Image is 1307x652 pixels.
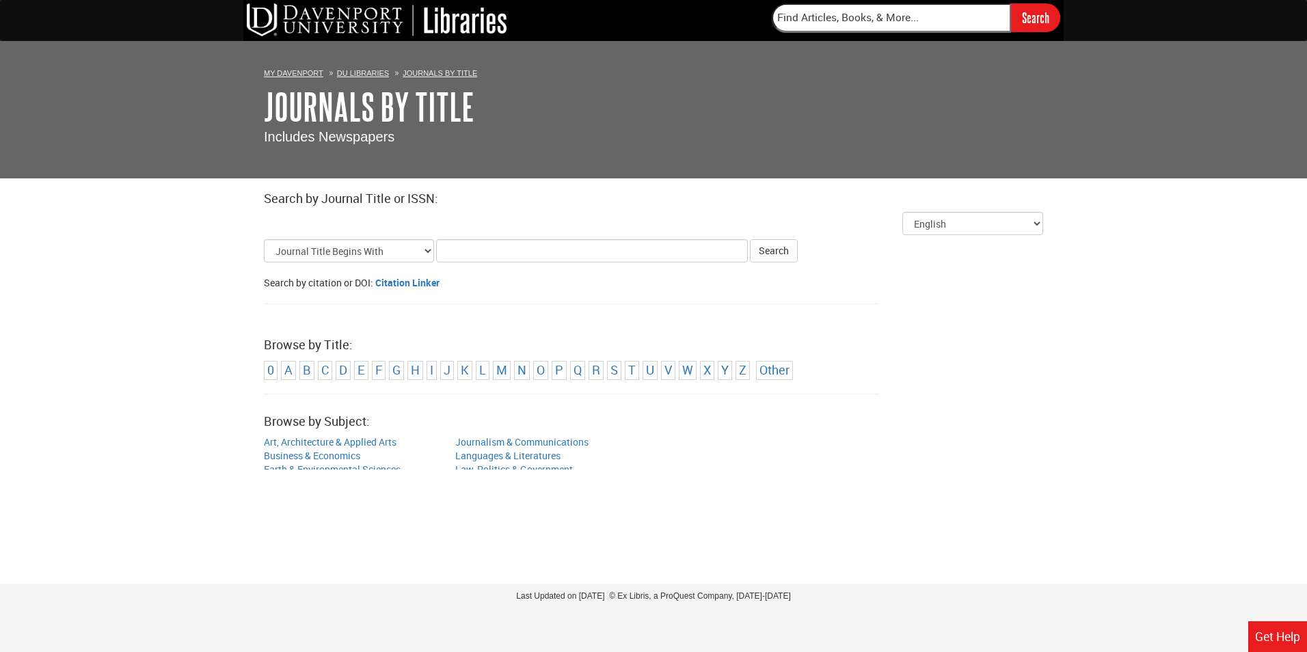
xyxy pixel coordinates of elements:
[264,361,278,380] li: Browse by letter
[750,239,798,262] button: Search
[411,362,420,378] a: Browse by H
[337,69,389,77] a: DU Libraries
[267,362,274,378] a: Browse by 0
[610,362,618,378] a: Browse by S
[661,361,675,380] li: Browse by letter
[372,361,386,380] li: Browse by letter
[646,362,654,378] a: Browse by U
[457,361,472,380] li: Browse by letter
[303,362,311,378] a: Browse by B
[703,362,711,378] a: Browse by X
[552,361,567,380] li: Browse by letter
[354,361,368,380] li: Browse by letter
[718,361,732,380] li: Browse by letter
[739,362,746,378] a: Browse by Z
[455,435,589,448] a: Journalism & Communications
[679,361,697,380] li: Browse by letter
[514,361,530,380] li: Browse by letter
[284,362,293,378] a: Browse by A
[264,85,474,128] a: Journals By Title
[264,66,1043,79] ol: Breadcrumbs
[264,463,401,476] a: Earth & Environmental Sciences
[574,362,582,378] a: Browse by Q
[430,362,433,378] a: Browse by I
[389,361,404,380] li: Browse by letter
[461,362,469,378] a: Browse by K
[407,361,423,380] li: Browse by letter
[358,362,365,378] a: Browse by E
[427,361,437,380] li: Browse by letter
[318,361,332,380] li: Browse by letter
[264,435,396,448] a: Art, Architecture & Applied Arts
[493,361,511,380] li: Browse by letter
[700,361,714,380] li: Browse by letter
[736,361,750,380] li: Browse by letter
[476,361,489,380] li: Browse by letter
[537,362,545,378] a: Browse by O
[682,362,693,378] a: Browse by W
[392,362,401,378] a: Browse by G
[643,361,658,380] li: Browse by letter
[444,362,450,378] a: Browse by J
[589,361,604,380] li: Browse by letter
[664,362,672,378] a: Browse by V
[479,362,486,378] a: Browse by L
[1011,3,1060,31] input: Search
[455,449,561,462] a: Languages & Literatures
[336,361,351,380] li: Browse by letter
[440,361,454,380] li: Browse by letter
[721,362,729,378] a: Browse by Y
[264,449,360,462] a: Business & Economics
[264,127,1043,147] p: Includes Newspapers
[628,362,636,378] a: Browse by T
[264,192,1043,206] h2: Search by Journal Title or ISSN:
[403,69,477,77] a: Journals By Title
[321,362,329,378] a: Browse by C
[247,3,507,36] img: DU Libraries
[281,361,296,380] li: Browse by letter
[455,463,573,476] a: Law, Politics & Government
[533,361,548,380] li: Browse by letter
[1248,621,1307,652] a: Get Help
[570,361,585,380] li: Browse by letter
[299,361,314,380] li: Browse by letter
[496,362,507,378] a: Browse by M
[759,362,790,378] a: Browse by other
[375,362,382,378] a: Browse by F
[772,3,1011,32] input: Find Articles, Books, & More...
[264,415,1043,429] h2: Browse by Subject:
[264,276,373,289] span: Search by citation or DOI:
[264,338,1043,352] h2: Browse by Title:
[625,361,639,380] li: Browse by letter
[555,362,563,378] a: Browse by P
[375,276,440,289] a: Citation Linker
[607,361,621,380] li: Browse by letter
[264,69,323,77] a: My Davenport
[517,362,526,378] a: Browse by N
[592,362,600,378] a: Browse by R
[339,362,347,378] a: Browse by D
